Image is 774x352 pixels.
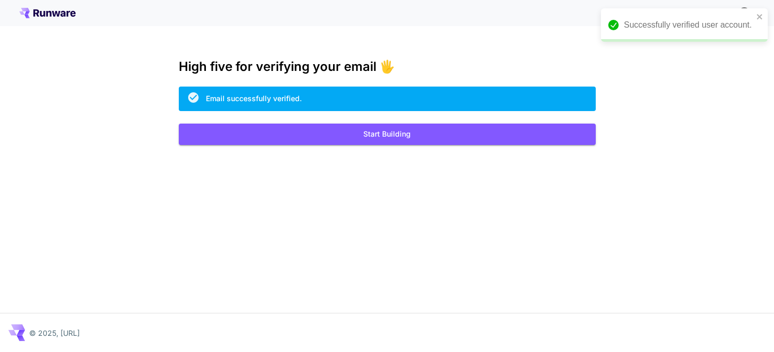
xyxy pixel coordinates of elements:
button: Start Building [179,124,596,145]
p: © 2025, [URL] [29,327,80,338]
h3: High five for verifying your email 🖐️ [179,59,596,74]
div: Successfully verified user account. [624,19,753,31]
button: In order to qualify for free credit, you need to sign up with a business email address and click ... [734,2,755,23]
button: close [756,13,764,21]
div: Email successfully verified. [206,93,302,104]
